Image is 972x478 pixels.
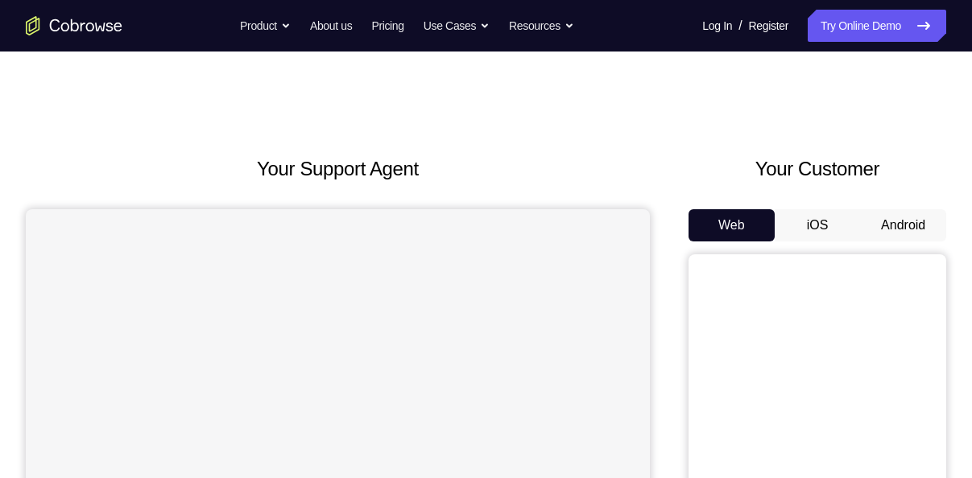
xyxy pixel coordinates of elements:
a: Log In [702,10,732,42]
h2: Your Support Agent [26,155,650,183]
a: About us [310,10,352,42]
a: Register [749,10,788,42]
button: Android [860,209,946,241]
button: Web [689,209,775,241]
button: Product [240,10,291,42]
button: Resources [509,10,574,42]
a: Try Online Demo [808,10,946,42]
a: Go to the home page [26,16,122,35]
button: iOS [775,209,861,241]
button: Use Cases [424,10,490,42]
a: Pricing [371,10,403,42]
h2: Your Customer [689,155,946,183]
span: / [738,16,742,35]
